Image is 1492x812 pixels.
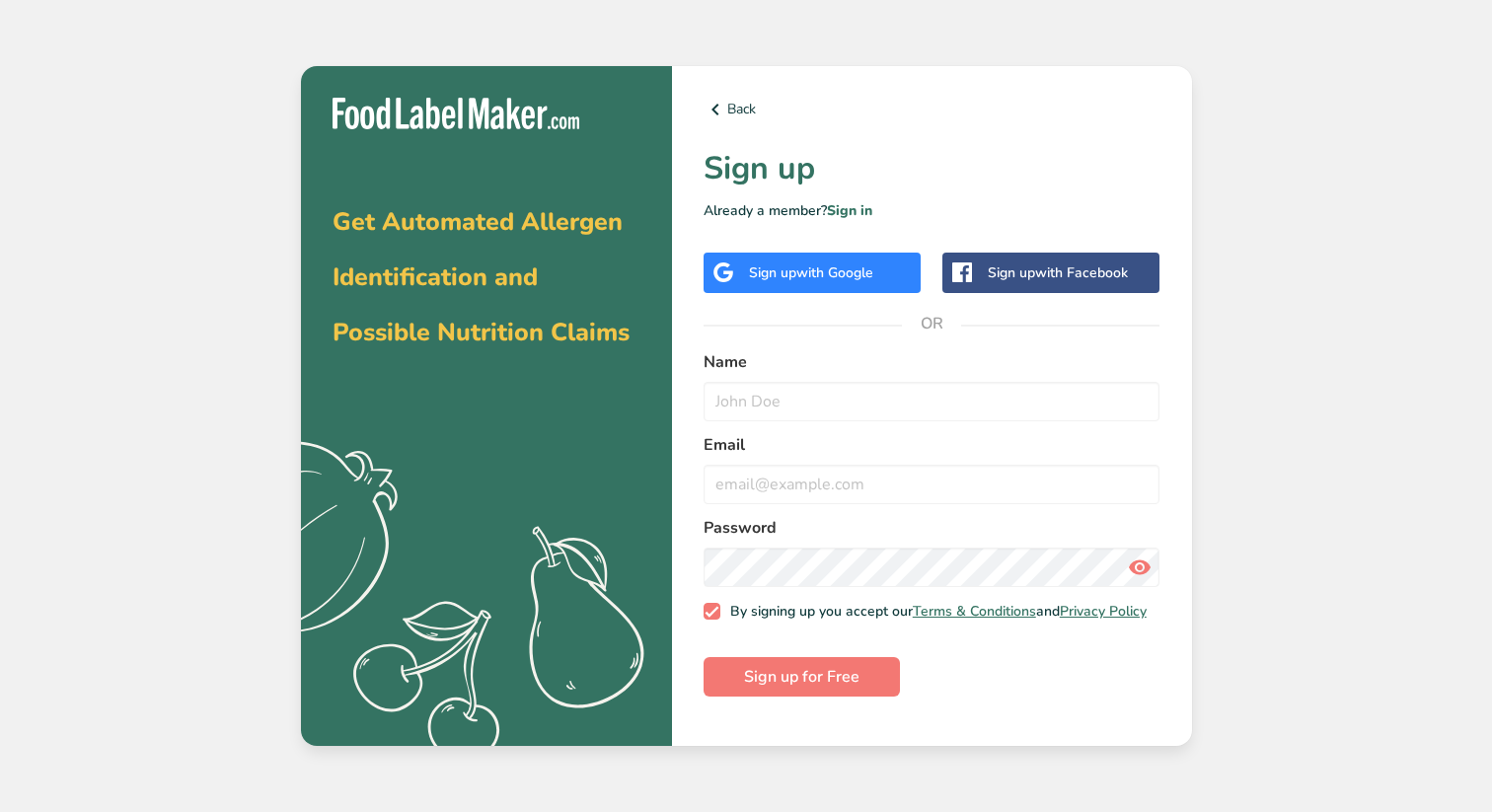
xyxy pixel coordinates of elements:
[1060,602,1147,621] a: Privacy Policy
[333,98,579,130] img: Food Label Maker
[1035,263,1128,282] span: with Facebook
[902,294,961,353] span: OR
[704,98,1160,121] a: Back
[704,657,900,697] button: Sign up for Free
[744,665,859,689] span: Sign up for Free
[704,350,1160,374] label: Name
[827,201,872,220] a: Sign in
[749,262,873,283] div: Sign up
[704,382,1160,421] input: John Doe
[704,516,1160,540] label: Password
[704,145,1160,192] h1: Sign up
[333,205,630,349] span: Get Automated Allergen Identification and Possible Nutrition Claims
[796,263,873,282] span: with Google
[720,603,1147,621] span: By signing up you accept our and
[704,200,1160,221] p: Already a member?
[988,262,1128,283] div: Sign up
[704,465,1160,504] input: email@example.com
[913,602,1036,621] a: Terms & Conditions
[704,433,1160,457] label: Email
